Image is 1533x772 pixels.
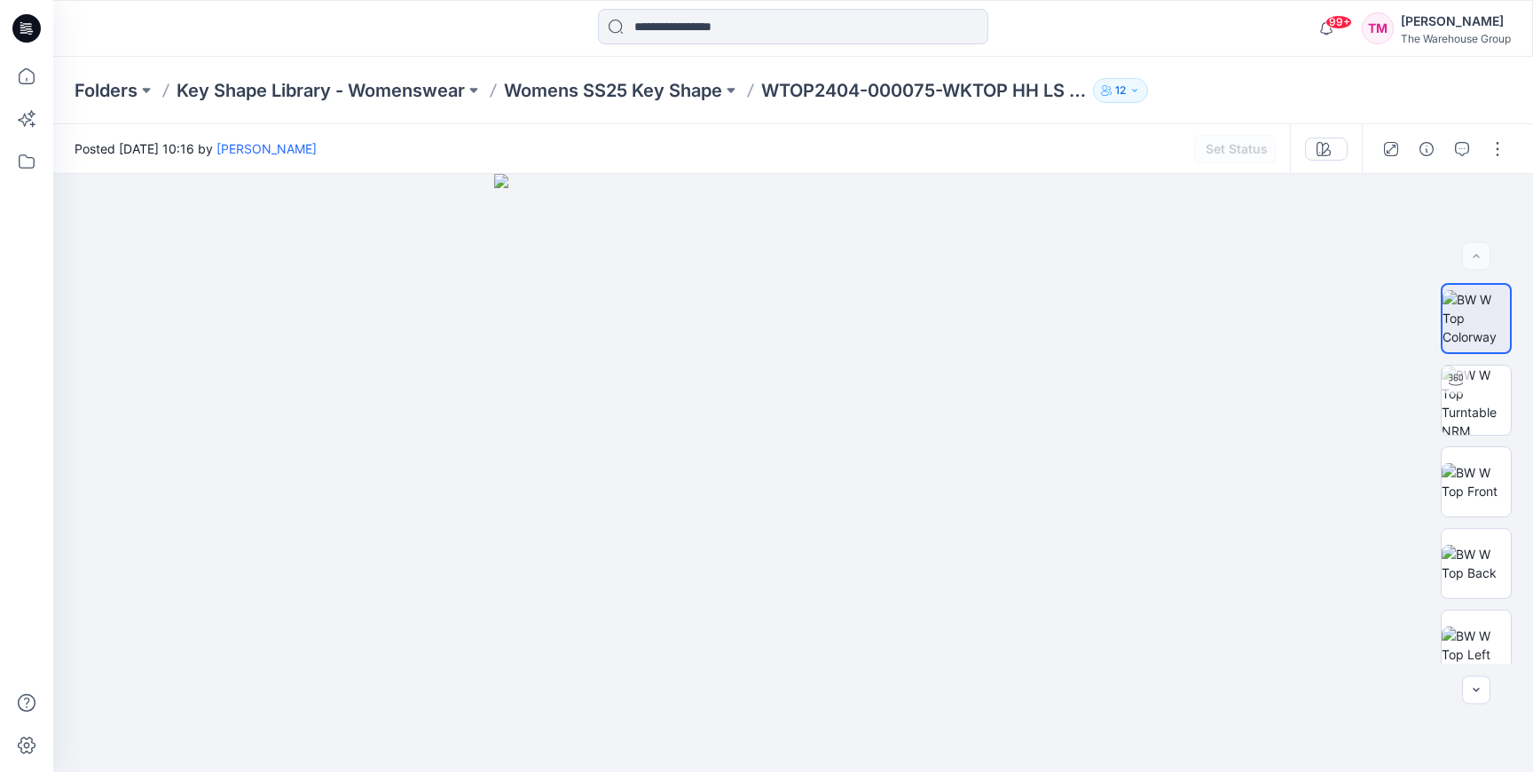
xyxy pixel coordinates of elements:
[75,139,317,158] span: Posted [DATE] 10:16 by
[1442,366,1511,435] img: BW W Top Turntable NRM
[216,141,317,156] a: [PERSON_NAME]
[1401,32,1511,45] div: The Warehouse Group
[1442,463,1511,500] img: BW W Top Front
[761,78,1086,103] p: WTOP2404-000075-WKTOP HH LS TIE FRONT CRP LACE
[1442,545,1511,582] img: BW W Top Back
[1093,78,1148,103] button: 12
[1443,290,1510,346] img: BW W Top Colorway
[1362,12,1394,44] div: TM
[1442,626,1511,664] img: BW W Top Left
[1401,11,1511,32] div: [PERSON_NAME]
[1412,135,1441,163] button: Details
[177,78,465,103] a: Key Shape Library - Womenswear
[494,174,1092,772] img: eyJhbGciOiJIUzI1NiIsImtpZCI6IjAiLCJzbHQiOiJzZXMiLCJ0eXAiOiJKV1QifQ.eyJkYXRhIjp7InR5cGUiOiJzdG9yYW...
[75,78,138,103] a: Folders
[1115,81,1126,100] p: 12
[504,78,722,103] a: Womens SS25 Key Shape
[1325,15,1352,29] span: 99+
